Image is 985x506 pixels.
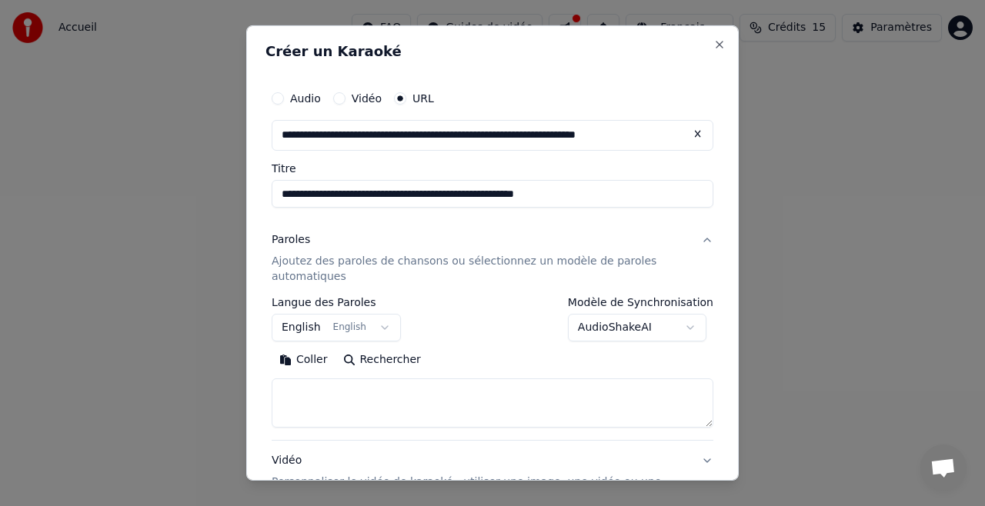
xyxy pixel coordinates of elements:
h2: Créer un Karaoké [265,45,720,58]
label: Modèle de Synchronisation [568,297,713,308]
button: Coller [272,348,336,372]
p: Personnaliser le vidéo de karaoké : utiliser une image, une vidéo ou une couleur [272,474,689,505]
button: ParolesAjoutez des paroles de chansons ou sélectionnez un modèle de paroles automatiques [272,220,713,297]
label: Vidéo [352,93,382,104]
label: Langue des Paroles [272,297,401,308]
div: Paroles [272,232,310,248]
div: Vidéo [272,453,689,505]
label: Titre [272,163,713,174]
label: Audio [290,93,321,104]
p: Ajoutez des paroles de chansons ou sélectionnez un modèle de paroles automatiques [272,254,689,285]
div: ParolesAjoutez des paroles de chansons ou sélectionnez un modèle de paroles automatiques [272,297,713,440]
button: Rechercher [336,348,429,372]
label: URL [412,93,434,104]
